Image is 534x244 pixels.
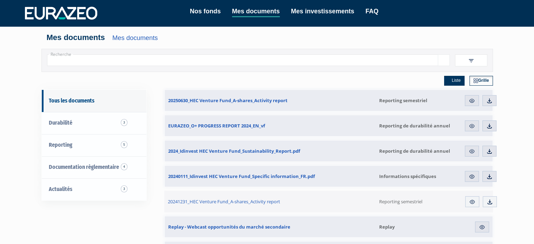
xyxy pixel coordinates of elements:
[486,98,493,104] img: download.svg
[42,178,146,200] a: Actualités 3
[42,90,146,112] a: Tous les documents
[49,119,72,126] span: Durabilité
[47,33,488,42] h4: Mes documents
[47,54,438,66] input: Recherche
[42,112,146,134] a: Durabilité 3
[469,98,475,104] img: eye.svg
[168,173,315,179] span: 20240111_Idinvest HEC Venture Fund_Specific information_FR.pdf
[121,185,128,192] span: 3
[375,198,422,205] span: Reporting semestriel
[42,134,146,156] a: Reporting 5
[487,199,493,205] img: download.svg
[473,78,478,83] img: grid.svg
[112,34,157,41] a: Mes documents
[486,173,493,180] img: download.svg
[486,123,493,129] img: download.svg
[190,6,221,16] a: Nos fonds
[486,148,493,154] img: download.svg
[375,148,450,154] span: Reporting de durabilité annuel
[291,6,354,16] a: Mes investissements
[479,224,485,230] img: eye.svg
[49,164,119,170] span: Documentation règlementaire
[375,123,450,129] span: Reporting de durabilité annuel
[49,141,72,148] span: Reporting
[25,7,97,19] img: 1732889491-logotype_eurazeo_blanc_rvb.png
[444,76,464,86] a: Liste
[469,173,475,180] img: eye.svg
[49,186,72,192] span: Actualités
[168,123,265,129] span: EURAZEO_O+ PROGRESS REPORT 2024_EN_vf
[165,140,371,161] a: 2024_Idinvest HEC Venture Fund_Sustainability_Report.pdf
[165,90,371,111] a: 20250630_HEC Venture Fund_A-shares_Activity report
[375,224,395,230] span: Replay
[469,123,475,129] img: eye.svg
[121,141,128,148] span: 5
[168,148,300,154] span: 2024_Idinvest HEC Venture Fund_Sustainability_Report.pdf
[168,97,288,104] span: 20250630_HEC Venture Fund_A-shares_Activity report
[469,199,475,205] img: eye.svg
[469,76,493,86] a: Grille
[168,198,280,205] span: 20241231_HEC Venture Fund_A-shares_Activity report
[375,97,427,104] span: Reporting semestriel
[121,119,128,126] span: 3
[168,224,290,230] span: Replay - Webcast opportunités du marché secondaire
[468,58,474,64] img: filter.svg
[42,156,146,178] a: Documentation règlementaire 4
[375,173,436,179] span: Informations spécifiques
[165,115,371,136] a: EURAZEO_O+ PROGRESS REPORT 2024_EN_vf
[164,191,371,212] a: 20241231_HEC Venture Fund_A-shares_Activity report
[165,216,371,237] a: Replay - Webcast opportunités du marché secondaire
[232,6,280,17] a: Mes documents
[121,163,128,170] span: 4
[469,148,475,154] img: eye.svg
[165,166,371,187] a: 20240111_Idinvest HEC Venture Fund_Specific information_FR.pdf
[365,6,378,16] a: FAQ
